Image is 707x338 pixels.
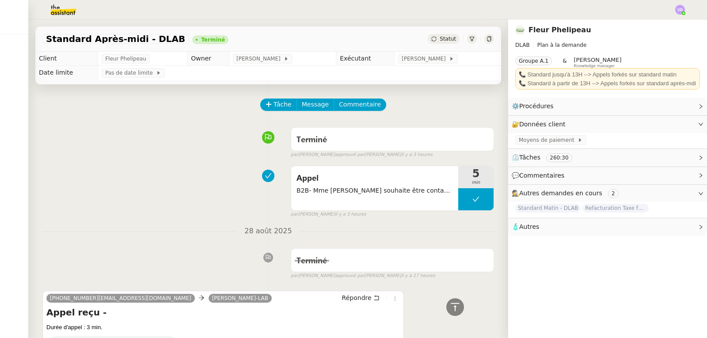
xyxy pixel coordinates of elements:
span: par [291,211,298,218]
span: par [291,151,298,159]
span: Tâche [274,99,292,110]
span: Autres [519,223,539,230]
span: 🧴 [512,223,539,230]
span: B2B- Mme [PERSON_NAME] souhaite être contactée car elle a des questions à poser concernant sa com... [296,186,453,196]
span: Données client [519,121,566,128]
span: approuvé par [335,151,365,159]
div: ⚙️Procédures [508,98,707,115]
app-user-label: Knowledge manager [574,57,622,68]
span: [PERSON_NAME] [402,54,449,63]
span: Message [302,99,329,110]
td: Date limite [35,66,98,80]
span: [PERSON_NAME] [236,54,284,63]
span: 💬 [512,172,568,179]
td: Exécutant [336,52,395,66]
div: 🧴Autres [508,218,707,235]
small: [PERSON_NAME] [PERSON_NAME] [291,272,435,280]
div: 💬Commentaires [508,167,707,184]
td: Client [35,52,98,66]
span: Répondre [342,293,372,302]
div: 📞 Standard jusqu'à 13H --> Appels forkés sur standard matin [519,70,696,79]
span: 🔐 [512,119,569,129]
span: Statut [440,36,456,42]
span: Appel [296,172,453,185]
span: min [458,179,494,186]
span: [PERSON_NAME] [574,57,622,63]
span: il y a 3 heures [401,151,433,159]
span: Terminé [296,257,327,265]
button: Tâche [260,99,297,111]
span: il y a 3 heures [335,211,366,218]
span: Moyens de paiement [519,136,578,144]
span: Pas de date limite [105,68,156,77]
span: Terminé [296,136,327,144]
button: Commentaire [334,99,386,111]
small: [PERSON_NAME] [PERSON_NAME] [291,151,433,159]
span: [PHONE_NUMBER][EMAIL_ADDRESS][DOMAIN_NAME] [50,295,191,301]
span: Durée d'appel : 3 min. [46,324,103,330]
button: Message [296,99,334,111]
span: Plan à la demande [537,42,587,48]
a: Fleur Phelipeau [528,26,591,34]
nz-tag: 2 [608,189,619,198]
div: 📞 Standard à partir de 13H --> Appels forkés sur standard après-mdi [519,79,696,88]
span: par [291,272,298,280]
h4: Appel reçu - [46,306,400,319]
span: Standard Matin - DLAB [515,204,581,213]
div: Terminé [201,37,225,42]
span: approuvé par [335,272,365,280]
nz-tag: Groupe A.1 [515,57,552,65]
span: DLAB [515,42,530,48]
div: ⏲️Tâches 260:30 [508,149,707,166]
span: 28 août 2025 [237,225,299,237]
span: Tâches [519,154,540,161]
img: svg [675,5,685,15]
nz-tag: 260:30 [546,153,572,162]
td: Owner [187,52,229,66]
span: Commentaires [519,172,564,179]
div: 🕵️Autres demandes en cours 2 [508,185,707,202]
div: 🔐Données client [508,116,707,133]
span: Standard Après-midi - DLAB [46,34,185,43]
span: 🕵️ [512,190,622,197]
a: [PERSON_NAME]-LAB [209,294,272,302]
img: 7f9b6497-4ade-4d5b-ae17-2cbe23708554 [515,25,525,35]
button: Répondre [339,293,383,303]
span: Knowledge manager [574,64,615,68]
span: Autres demandes en cours [519,190,602,197]
span: ⚙️ [512,101,558,111]
span: 5 [458,168,494,179]
span: il y a 17 heures [401,272,435,280]
span: ⏲️ [512,154,579,161]
small: [PERSON_NAME] [291,211,366,218]
span: Procédures [519,103,554,110]
span: Refacturation Taxe foncière 2025 [582,204,649,213]
span: & [563,57,566,68]
span: Fleur Phelipeau [105,54,146,63]
span: Commentaire [339,99,381,110]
